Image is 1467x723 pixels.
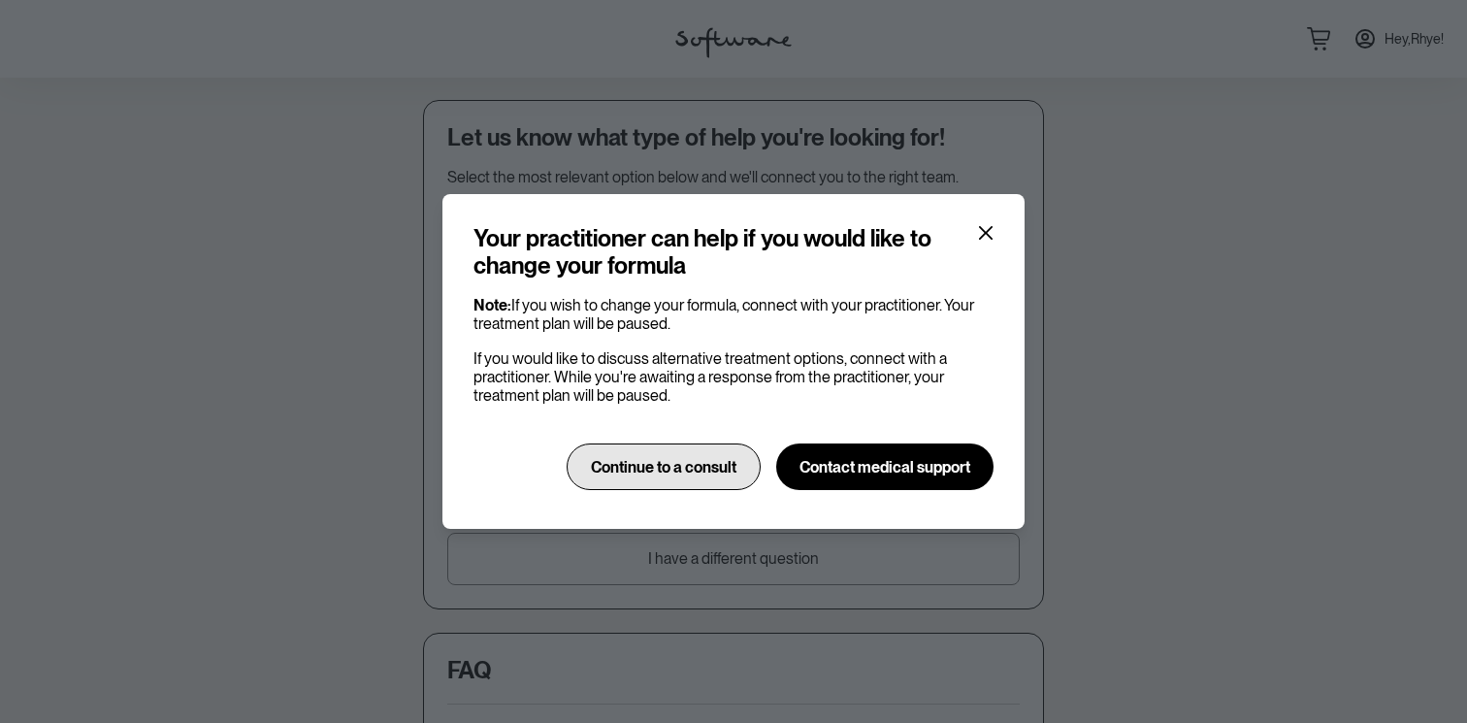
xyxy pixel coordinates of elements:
[799,458,970,477] span: Contact medical support
[970,217,1001,248] button: Close
[473,349,994,406] p: If you would like to discuss alternative treatment options, connect with a practitioner. While yo...
[567,444,761,490] button: Continue to a consult
[473,225,978,281] h4: Your practitioner can help if you would like to change your formula
[591,458,736,477] span: Continue to a consult
[776,444,994,490] button: Contact medical support
[473,296,994,333] p: If you wish to change your formula, connect with your practitioner. Your treatment plan will be p...
[473,296,511,314] strong: Note:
